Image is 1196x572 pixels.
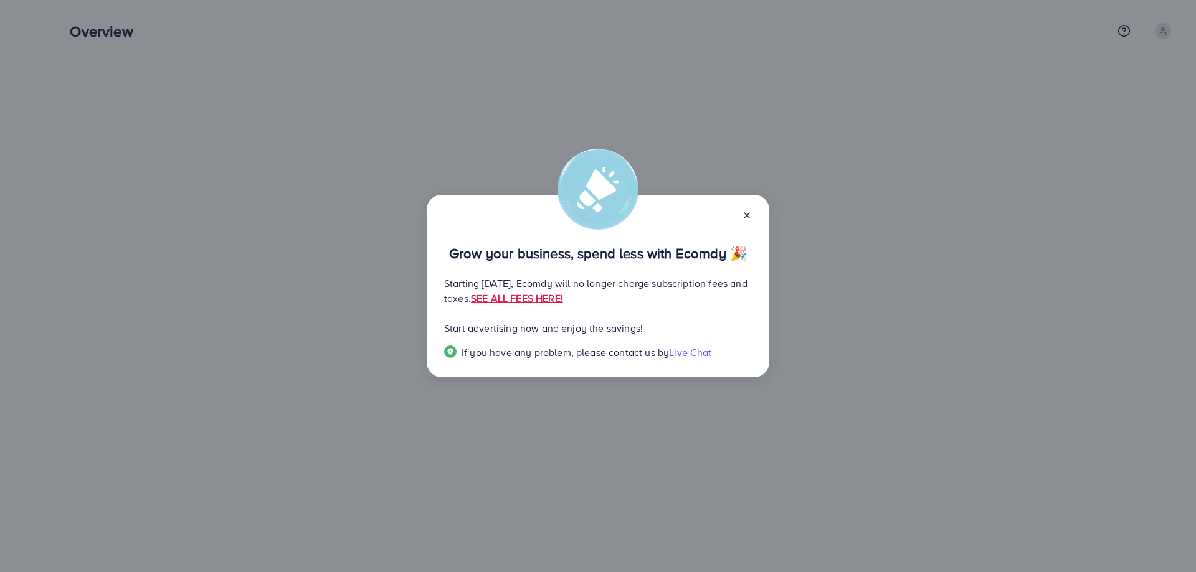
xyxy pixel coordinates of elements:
p: Starting [DATE], Ecomdy will no longer charge subscription fees and taxes. [444,276,752,306]
p: Start advertising now and enjoy the savings! [444,321,752,335]
span: If you have any problem, please contact us by [462,345,669,359]
p: Grow your business, spend less with Ecomdy 🎉 [444,246,752,261]
a: SEE ALL FEES HERE! [471,291,563,305]
img: Popup guide [444,345,457,358]
span: Live Chat [669,345,711,359]
img: alert [558,149,638,230]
